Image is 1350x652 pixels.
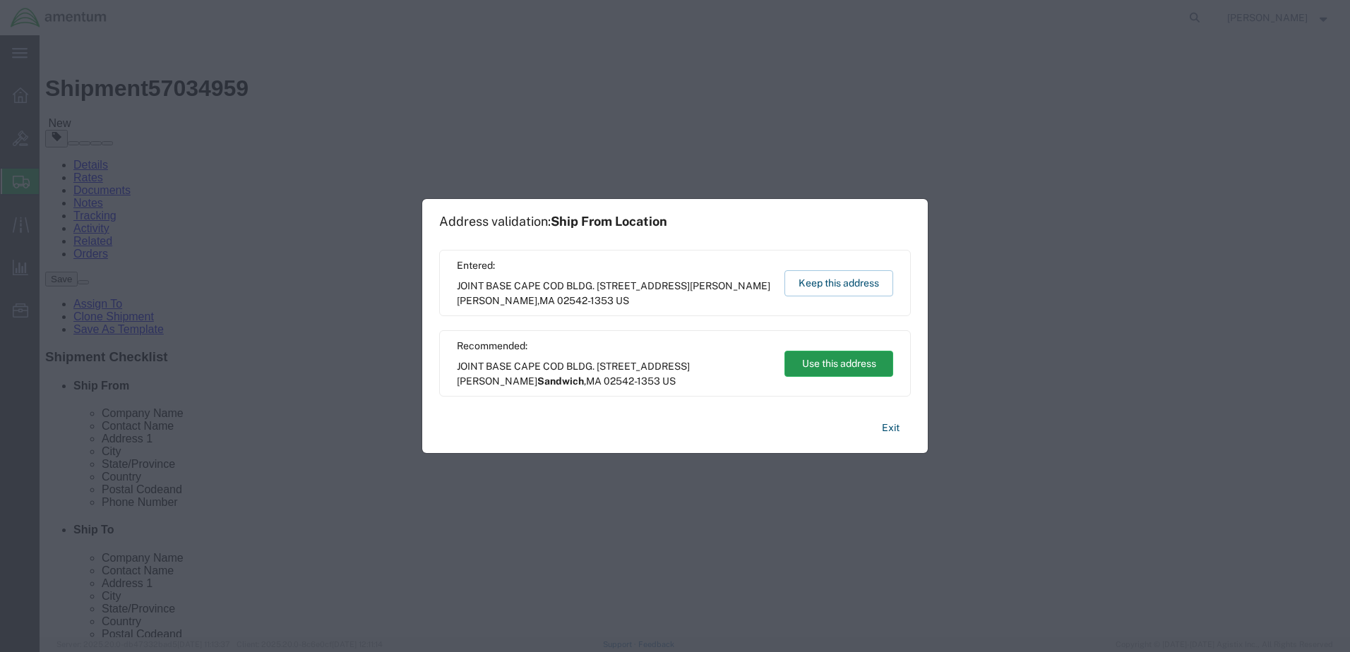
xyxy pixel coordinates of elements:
span: Sandwich [537,375,584,387]
span: [PERSON_NAME] [457,295,537,306]
span: Entered: [457,258,771,273]
span: MA [539,295,555,306]
span: 02542-1353 [557,295,614,306]
span: 02542-1353 [604,375,660,387]
span: US [616,295,629,306]
span: Ship From Location [551,214,667,229]
button: Keep this address [784,270,893,296]
span: JOINT BASE CAPE COD BLDG. [STREET_ADDRESS][PERSON_NAME] , [457,279,771,308]
button: Exit [871,416,911,440]
h1: Address validation: [439,214,667,229]
button: Use this address [784,351,893,377]
span: MA [586,375,602,387]
span: Recommended: [457,339,771,354]
span: US [662,375,676,387]
span: JOINT BASE CAPE COD BLDG. [STREET_ADDRESS][PERSON_NAME] , [457,359,771,389]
